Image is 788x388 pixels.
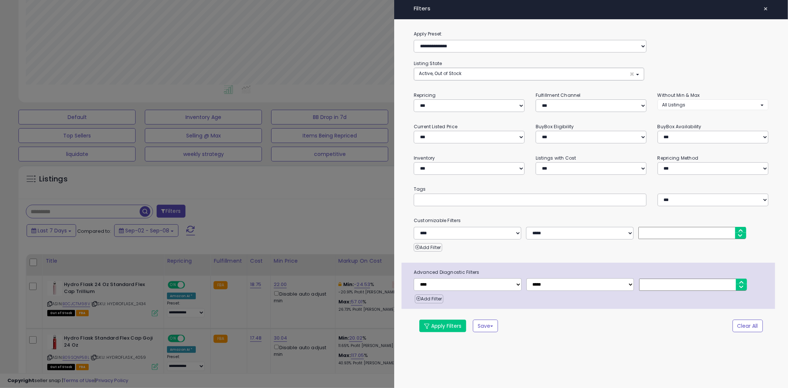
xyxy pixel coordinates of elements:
[536,123,574,130] small: BuyBox Eligibility
[414,155,435,161] small: Inventory
[414,60,442,67] small: Listing State
[408,30,774,38] label: Apply Preset:
[764,4,768,14] span: ×
[419,70,461,76] span: Active, Out of Stock
[536,155,576,161] small: Listings with Cost
[414,68,644,80] button: Active, Out of Stock ×
[662,102,686,108] span: All Listings
[415,295,443,303] button: Add Filter
[473,320,498,332] button: Save
[419,320,466,332] button: Apply Filters
[408,268,775,276] span: Advanced Diagnostic Filters
[408,185,774,193] small: Tags
[630,70,635,78] span: ×
[414,6,768,12] h4: Filters
[658,92,700,98] small: Without Min & Max
[761,4,771,14] button: ×
[408,217,774,225] small: Customizable Filters
[414,92,436,98] small: Repricing
[658,155,699,161] small: Repricing Method
[658,123,702,130] small: BuyBox Availability
[658,99,768,110] button: All Listings
[536,92,581,98] small: Fulfillment Channel
[733,320,763,332] button: Clear All
[414,243,442,252] button: Add Filter
[414,123,457,130] small: Current Listed Price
